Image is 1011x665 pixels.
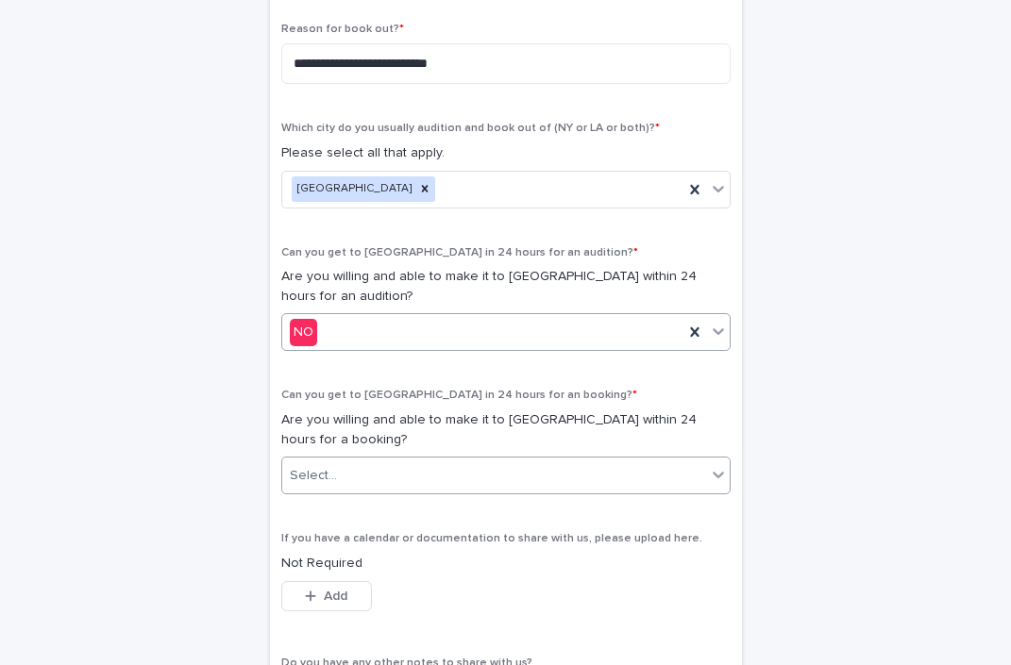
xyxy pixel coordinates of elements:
[281,24,404,35] span: Reason for book out?
[292,176,414,202] div: [GEOGRAPHIC_DATA]
[281,410,731,450] p: Are you willing and able to make it to [GEOGRAPHIC_DATA] within 24 hours for a booking?
[281,143,731,163] p: Please select all that apply.
[281,390,637,401] span: Can you get to [GEOGRAPHIC_DATA] in 24 hours for an booking?
[281,533,702,544] span: If you have a calendar or documentation to share with us, please upload here.
[281,554,731,574] p: Not Required
[281,267,731,307] p: Are you willing and able to make it to [GEOGRAPHIC_DATA] within 24 hours for an audition?
[290,319,317,346] div: NO
[324,590,347,603] span: Add
[281,247,638,258] span: Can you get to [GEOGRAPHIC_DATA] in 24 hours for an audition?
[281,581,372,611] button: Add
[290,466,337,486] div: Select...
[281,123,660,134] span: Which city do you usually audition and book out of (NY or LA or both)?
